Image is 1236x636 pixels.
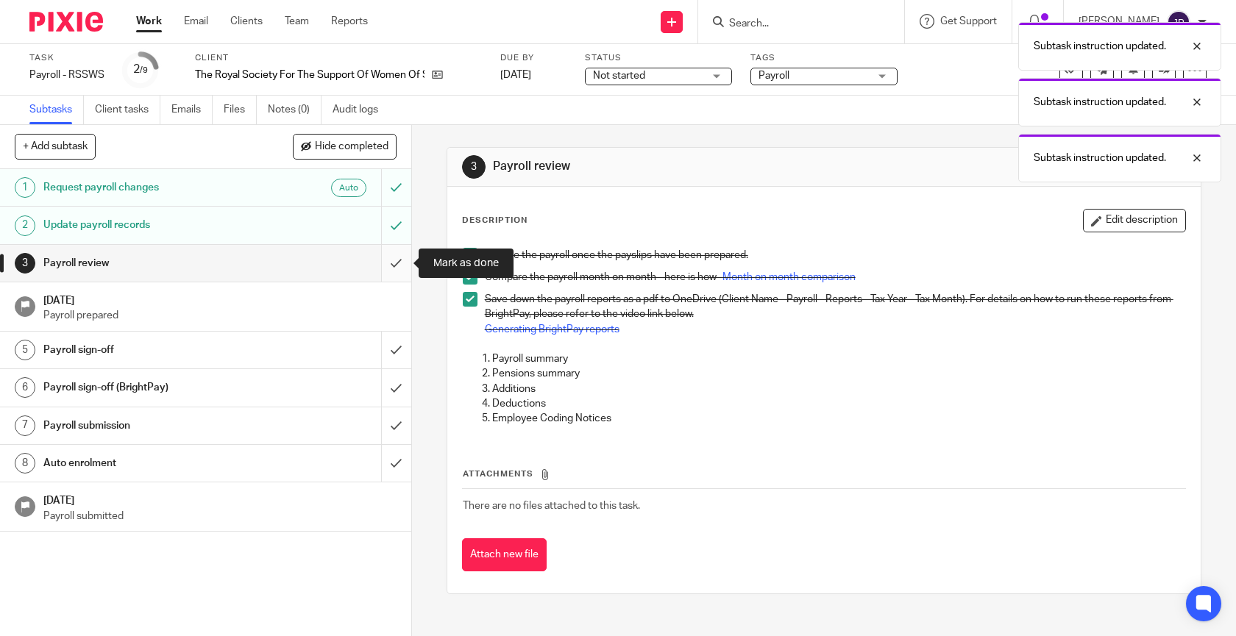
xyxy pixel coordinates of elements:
span: Hide completed [315,141,388,153]
p: Subtask instruction updated. [1034,39,1166,54]
span: There are no files attached to this task. [463,501,640,511]
a: Emails [171,96,213,124]
span: [DATE] [500,70,531,80]
p: Compare the payroll month on month - here is how - [485,270,1186,285]
a: Month on month comparison [722,272,856,282]
span: Not started [593,71,645,81]
a: Team [285,14,309,29]
button: Hide completed [293,134,397,159]
div: Payroll - RSSWS [29,68,104,82]
p: Employee Coding Notices [492,411,1186,426]
label: Status [585,52,732,64]
p: Subtask instruction updated. [1034,95,1166,110]
p: Pensions summary [492,366,1186,381]
p: Payroll prepared [43,308,397,323]
a: Files [224,96,257,124]
img: Pixie [29,12,103,32]
p: The Royal Society For The Support Of Women Of Scotland [195,68,425,82]
button: Attach new file [462,538,547,571]
div: 3 [15,253,35,274]
a: Clients [230,14,263,29]
div: 3 [462,155,486,179]
button: + Add subtask [15,134,96,159]
small: /9 [140,66,148,74]
h1: Update payroll records [43,214,259,236]
p: Description [462,215,528,226]
img: svg%3E [1167,10,1190,34]
div: 8 [15,453,35,474]
p: Subtask instruction updated. [1034,151,1166,165]
a: Reports [331,14,368,29]
span: Attachments [463,470,533,478]
a: Work [136,14,162,29]
label: Client [195,52,482,64]
button: Edit description [1083,209,1186,232]
div: Auto [331,179,366,197]
p: Additions [492,382,1186,396]
p: Finalise the payroll once the payslips have been prepared. [485,248,1186,262]
h1: Payroll review [43,252,259,274]
a: Client tasks [95,96,160,124]
a: Subtasks [29,96,84,124]
div: 5 [15,340,35,360]
p: Payroll summary [492,351,1186,366]
h1: Auto enrolment [43,452,259,474]
div: 7 [15,415,35,436]
a: Audit logs [333,96,389,124]
h1: Request payroll changes [43,176,259,199]
h1: Payroll sign-off [43,339,259,361]
h1: Payroll sign-off (BrightPay) [43,376,259,399]
a: Notes (0) [268,96,322,124]
div: 1 [15,177,35,198]
h1: [DATE] [43,290,397,308]
div: 2 [15,215,35,236]
label: Due by [500,52,566,64]
div: 2 [133,61,148,78]
h1: Payroll review [493,159,855,174]
a: Generating BrightPay reports [485,324,619,335]
div: 6 [15,377,35,398]
p: Deductions [492,396,1186,411]
h1: [DATE] [43,490,397,508]
p: Payroll submitted [43,509,397,524]
a: Email [184,14,208,29]
label: Task [29,52,104,64]
h1: Payroll submission [43,415,259,437]
p: Save down the payroll reports as a pdf to OneDrive (Client Name - Payroll - Reports - Tax Year - ... [485,292,1186,322]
